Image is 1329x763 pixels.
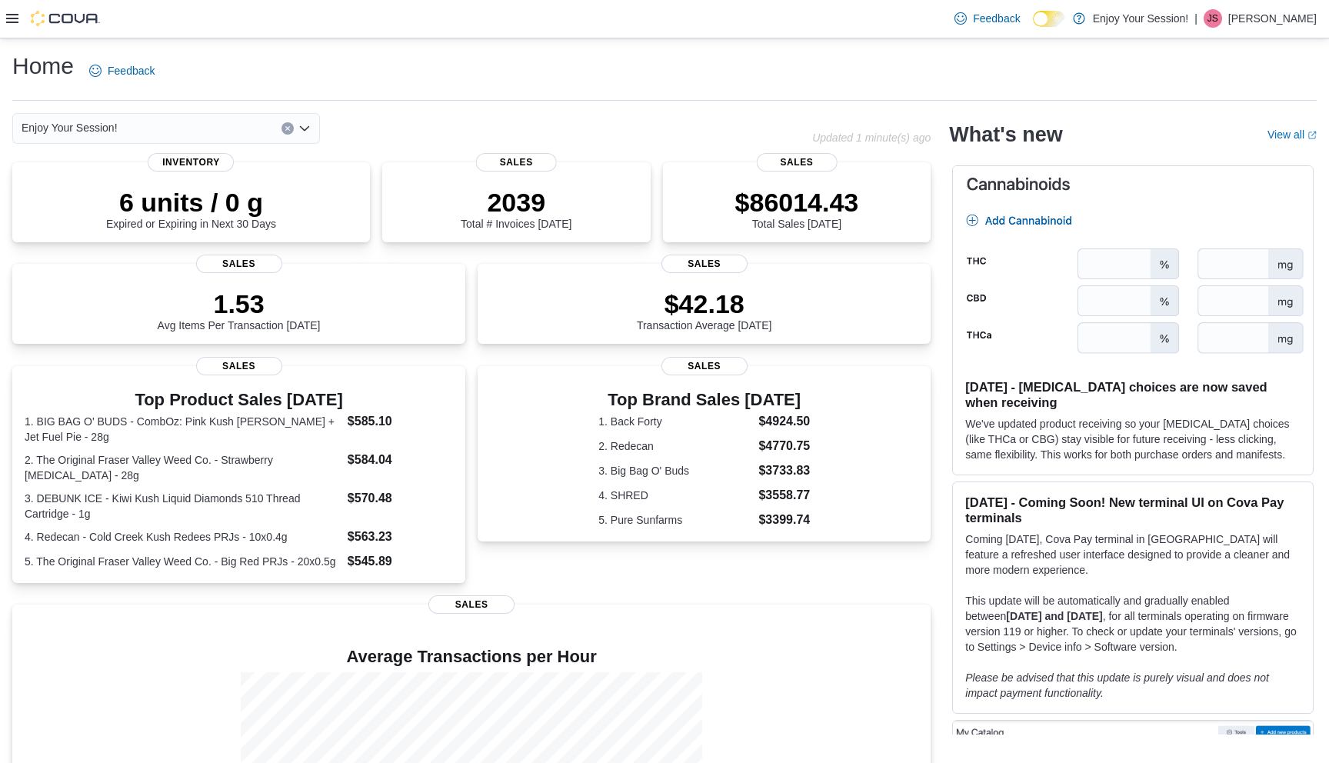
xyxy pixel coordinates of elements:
input: Dark Mode [1033,11,1065,27]
h3: Top Brand Sales [DATE] [598,391,810,409]
h3: Top Product Sales [DATE] [25,391,453,409]
button: Clear input [281,122,294,135]
span: JS [1207,9,1218,28]
dd: $3399.74 [758,511,810,529]
dd: $3558.77 [758,486,810,505]
p: 1.53 [158,288,321,319]
div: Avg Items Per Transaction [DATE] [158,288,321,332]
div: Jason Simick [1204,9,1222,28]
strong: [DATE] and [DATE] [1006,610,1102,622]
h3: [DATE] - [MEDICAL_DATA] choices are now saved when receiving [965,379,1301,410]
span: Sales [196,357,282,375]
dd: $4770.75 [758,437,810,455]
dd: $584.04 [348,451,453,469]
span: Sales [196,255,282,273]
dt: 2. Redecan [598,438,752,454]
span: Feedback [973,11,1020,26]
p: This update will be automatically and gradually enabled between , for all terminals operating on ... [965,593,1301,655]
h3: [DATE] - Coming Soon! New terminal UI on Cova Pay terminals [965,495,1301,525]
span: Enjoy Your Session! [22,118,118,137]
span: Dark Mode [1033,27,1034,28]
button: Open list of options [298,122,311,135]
span: Inventory [148,153,234,172]
span: Sales [476,153,557,172]
span: Sales [661,255,748,273]
p: Updated 1 minute(s) ago [812,132,931,144]
svg: External link [1307,131,1317,140]
p: [PERSON_NAME] [1228,9,1317,28]
p: Enjoy Your Session! [1093,9,1189,28]
dt: 5. The Original Fraser Valley Weed Co. - Big Red PRJs - 20x0.5g [25,554,341,569]
div: Expired or Expiring in Next 30 Days [106,187,276,230]
dt: 1. BIG BAG O' BUDS - CombOz: Pink Kush [PERSON_NAME] + Jet Fuel Pie - 28g [25,414,341,445]
dt: 4. Redecan - Cold Creek Kush Redees PRJs - 10x0.4g [25,529,341,545]
dt: 3. Big Bag O' Buds [598,463,752,478]
a: Feedback [83,55,161,86]
span: Sales [757,153,838,172]
dt: 5. Pure Sunfarms [598,512,752,528]
dt: 2. The Original Fraser Valley Weed Co. - Strawberry [MEDICAL_DATA] - 28g [25,452,341,483]
dt: 3. DEBUNK ICE - Kiwi Kush Liquid Diamonds 510 Thread Cartridge - 1g [25,491,341,521]
h1: Home [12,51,74,82]
em: Please be advised that this update is purely visual and does not impact payment functionality. [965,671,1269,699]
p: | [1194,9,1197,28]
p: 6 units / 0 g [106,187,276,218]
div: Total # Invoices [DATE] [461,187,571,230]
h2: What's new [949,122,1062,147]
dt: 4. SHRED [598,488,752,503]
dd: $3733.83 [758,461,810,480]
span: Feedback [108,63,155,78]
div: Transaction Average [DATE] [637,288,772,332]
dd: $545.89 [348,552,453,571]
a: Feedback [948,3,1026,34]
a: View allExternal link [1267,128,1317,141]
span: Sales [661,357,748,375]
dt: 1. Back Forty [598,414,752,429]
dd: $570.48 [348,489,453,508]
dd: $4924.50 [758,412,810,431]
p: $86014.43 [735,187,859,218]
div: Total Sales [DATE] [735,187,859,230]
dd: $585.10 [348,412,453,431]
p: $42.18 [637,288,772,319]
p: We've updated product receiving so your [MEDICAL_DATA] choices (like THCa or CBG) stay visible fo... [965,416,1301,462]
span: Sales [428,595,515,614]
img: Cova [31,11,100,26]
p: 2039 [461,187,571,218]
dd: $563.23 [348,528,453,546]
h4: Average Transactions per Hour [25,648,918,666]
p: Coming [DATE], Cova Pay terminal in [GEOGRAPHIC_DATA] will feature a refreshed user interface des... [965,531,1301,578]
